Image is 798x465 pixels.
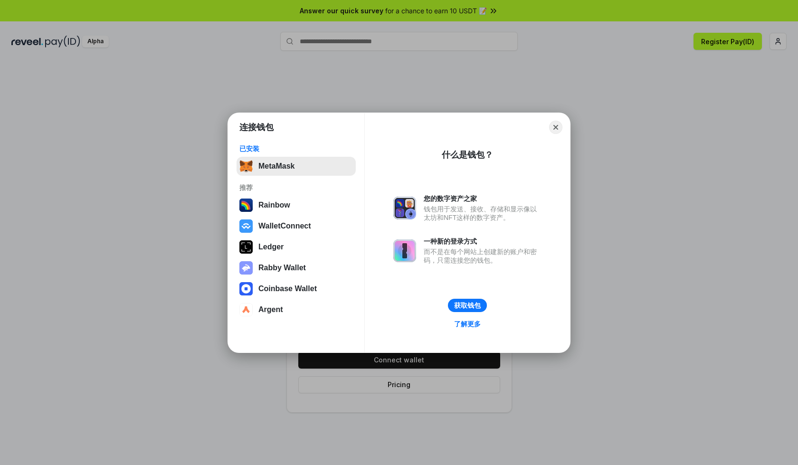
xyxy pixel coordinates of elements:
[237,300,356,319] button: Argent
[454,301,481,310] div: 获取钱包
[448,318,486,330] a: 了解更多
[424,247,541,265] div: 而不是在每个网站上创建新的账户和密码，只需连接您的钱包。
[549,121,562,134] button: Close
[258,222,311,230] div: WalletConnect
[239,282,253,295] img: svg+xml,%3Csvg%20width%3D%2228%22%20height%3D%2228%22%20viewBox%3D%220%200%2028%2028%22%20fill%3D...
[393,197,416,219] img: svg+xml,%3Csvg%20xmlns%3D%22http%3A%2F%2Fwww.w3.org%2F2000%2Fsvg%22%20fill%3D%22none%22%20viewBox...
[424,237,541,246] div: 一种新的登录方式
[258,162,294,171] div: MetaMask
[237,196,356,215] button: Rainbow
[237,157,356,176] button: MetaMask
[258,243,284,251] div: Ledger
[442,149,493,161] div: 什么是钱包？
[393,239,416,262] img: svg+xml,%3Csvg%20xmlns%3D%22http%3A%2F%2Fwww.w3.org%2F2000%2Fsvg%22%20fill%3D%22none%22%20viewBox...
[239,183,353,192] div: 推荐
[454,320,481,328] div: 了解更多
[237,258,356,277] button: Rabby Wallet
[237,217,356,236] button: WalletConnect
[239,303,253,316] img: svg+xml,%3Csvg%20width%3D%2228%22%20height%3D%2228%22%20viewBox%3D%220%200%2028%2028%22%20fill%3D...
[258,264,306,272] div: Rabby Wallet
[448,299,487,312] button: 获取钱包
[239,199,253,212] img: svg+xml,%3Csvg%20width%3D%22120%22%20height%3D%22120%22%20viewBox%3D%220%200%20120%20120%22%20fil...
[239,122,274,133] h1: 连接钱包
[258,305,283,314] div: Argent
[239,219,253,233] img: svg+xml,%3Csvg%20width%3D%2228%22%20height%3D%2228%22%20viewBox%3D%220%200%2028%2028%22%20fill%3D...
[424,194,541,203] div: 您的数字资产之家
[237,237,356,256] button: Ledger
[258,201,290,209] div: Rainbow
[239,261,253,275] img: svg+xml,%3Csvg%20xmlns%3D%22http%3A%2F%2Fwww.w3.org%2F2000%2Fsvg%22%20fill%3D%22none%22%20viewBox...
[239,240,253,254] img: svg+xml,%3Csvg%20xmlns%3D%22http%3A%2F%2Fwww.w3.org%2F2000%2Fsvg%22%20width%3D%2228%22%20height%3...
[237,279,356,298] button: Coinbase Wallet
[424,205,541,222] div: 钱包用于发送、接收、存储和显示像以太坊和NFT这样的数字资产。
[258,285,317,293] div: Coinbase Wallet
[239,160,253,173] img: svg+xml,%3Csvg%20fill%3D%22none%22%20height%3D%2233%22%20viewBox%3D%220%200%2035%2033%22%20width%...
[239,144,353,153] div: 已安装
